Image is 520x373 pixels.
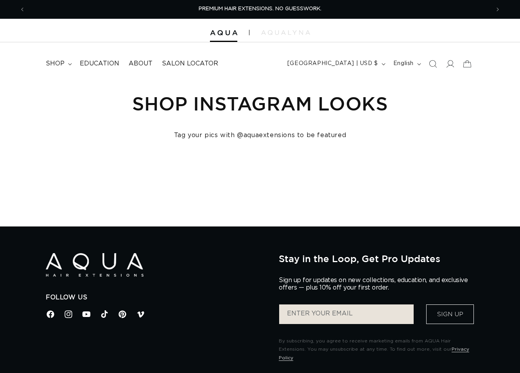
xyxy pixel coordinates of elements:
button: Sign Up [426,304,474,324]
h4: Tag your pics with @aquaextensions to be featured [46,131,474,139]
span: Education [80,60,119,68]
span: Salon Locator [162,60,218,68]
a: About [124,55,157,72]
img: aqualyna.com [261,30,310,35]
button: Next announcement [489,2,506,17]
span: About [129,60,152,68]
a: Privacy Policy [279,347,469,360]
button: [GEOGRAPHIC_DATA] | USD $ [283,56,389,71]
p: Sign up for updates on new collections, education, and exclusive offers — plus 10% off your first... [279,277,474,292]
span: [GEOGRAPHIC_DATA] | USD $ [287,60,378,68]
a: Education [75,55,124,72]
span: PREMIUM HAIR EXTENSIONS. NO GUESSWORK. [199,6,321,11]
p: By subscribing, you agree to receive marketing emails from AQUA Hair Extensions. You may unsubscr... [279,337,474,362]
input: ENTER YOUR EMAIL [279,304,414,324]
span: English [393,60,414,68]
img: Aqua Hair Extensions [210,30,237,36]
a: Salon Locator [157,55,223,72]
h2: Stay in the Loop, Get Pro Updates [279,253,474,264]
button: Previous announcement [14,2,31,17]
span: shop [46,60,65,68]
img: Aqua Hair Extensions [46,253,143,277]
summary: shop [41,55,75,72]
h1: Shop Instagram Looks [46,91,474,116]
summary: Search [424,55,441,72]
h2: Follow Us [46,293,267,302]
button: English [389,56,424,71]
